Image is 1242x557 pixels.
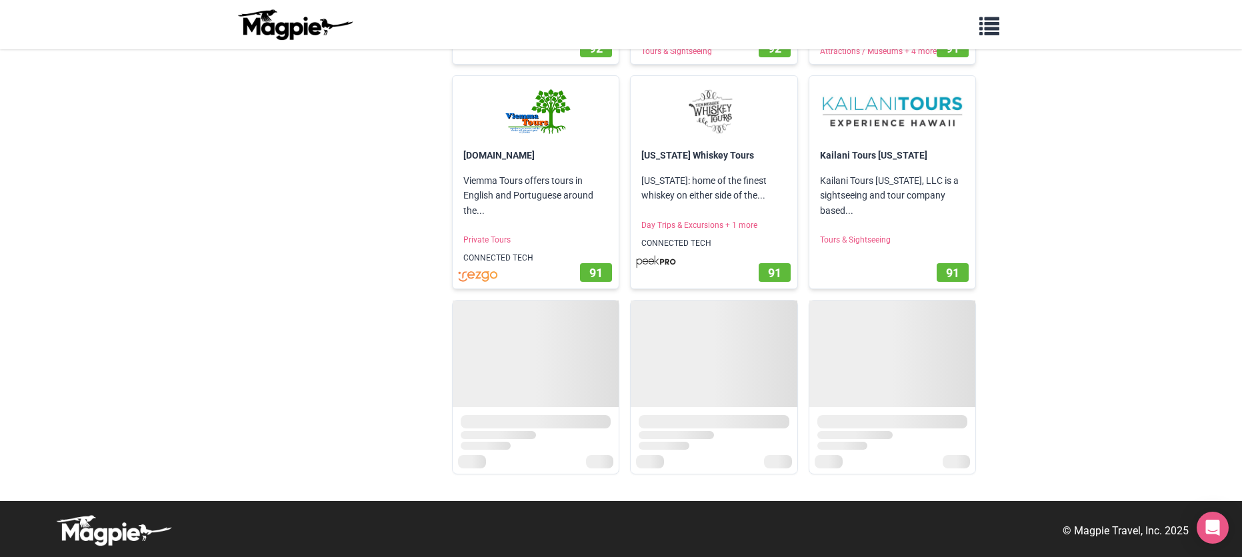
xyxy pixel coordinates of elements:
span: 91 [946,41,959,55]
p: Tours & Sightseeing [809,229,976,252]
div: Open Intercom Messenger [1197,512,1229,544]
a: [US_STATE] Whiskey Tours [641,150,754,161]
img: xkmwtw2kcbdumw9wbdzl.svg [636,255,676,269]
span: 92 [768,41,781,55]
img: jnlrevnfoudwrkxojroq.svg [458,270,498,283]
img: logo-ab69f6fb50320c5b225c76a69d11143b.png [235,9,355,41]
p: Day Trips & Excursions + 1 more [631,214,797,237]
span: 92 [589,41,603,55]
p: CONNECTED TECH [453,247,619,270]
img: Kailani Tours Hawaii logo [820,87,965,137]
span: 91 [946,266,959,280]
span: 91 [768,266,781,280]
p: [US_STATE]: home of the finest whiskey on either side of the... [631,163,797,214]
a: [DOMAIN_NAME] [463,150,535,161]
img: logo-white-d94fa1abed81b67a048b3d0f0ab5b955.png [53,514,173,546]
p: Private Tours [453,229,619,252]
span: 91 [589,266,603,280]
p: Viemma Tours offers tours in English and Portuguese around the... [453,163,619,229]
p: © Magpie Travel, Inc. 2025 [1063,522,1189,540]
img: Tennessee Whiskey Tours logo [641,87,787,137]
a: Kailani Tours [US_STATE] [820,150,927,161]
p: CONNECTED TECH [631,232,797,255]
p: Attractions / Museums + 4 more [809,40,976,63]
p: Kailani Tours [US_STATE], LLC is a sightseeing and tour company based... [809,163,976,229]
p: Tours & Sightseeing [631,40,797,63]
img: www.viemmatourscapetown.co.za logo [463,87,609,137]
